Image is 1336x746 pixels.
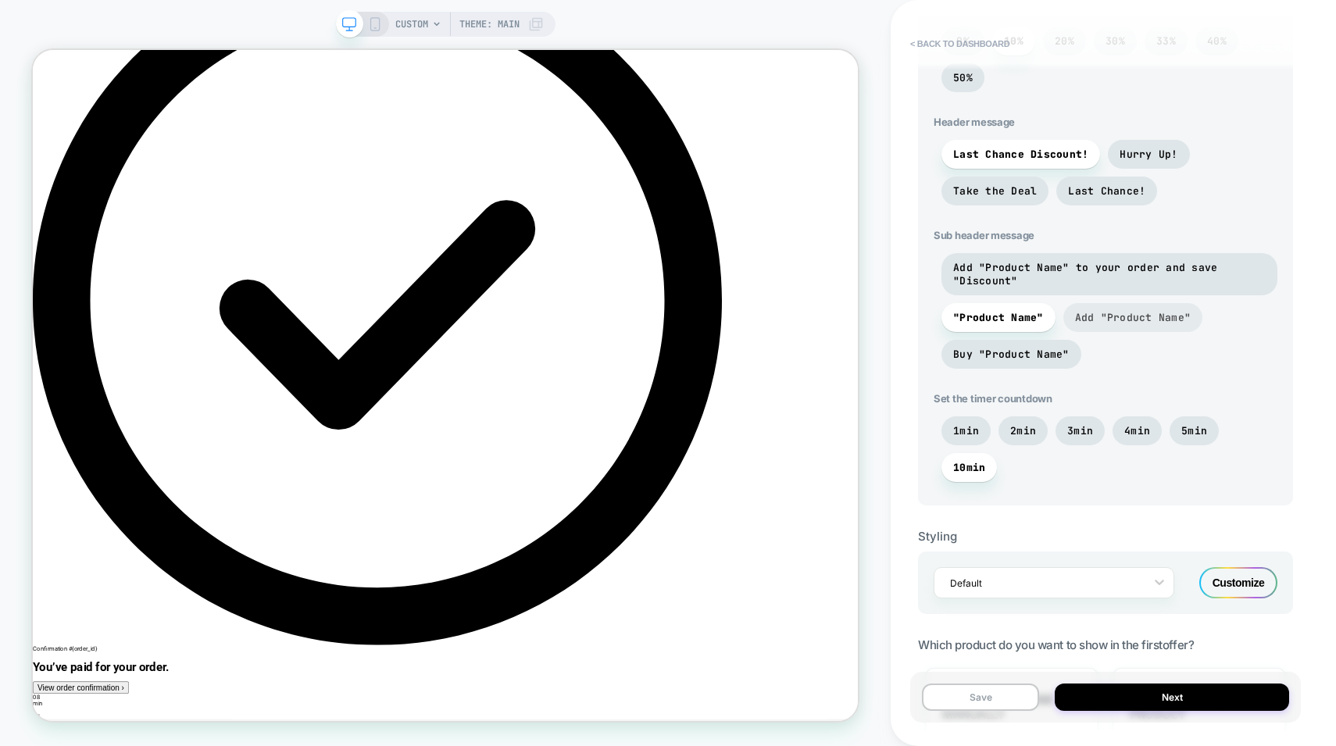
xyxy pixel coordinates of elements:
[953,71,973,84] span: 50%
[953,424,979,437] span: 1min
[1010,424,1036,437] span: 2min
[1181,424,1207,437] span: 5min
[1068,184,1145,198] span: Last Chance!
[918,529,1293,544] div: Styling
[1067,424,1093,437] span: 3min
[953,184,1037,198] span: Take the Deal
[1055,684,1289,711] button: Next
[1124,424,1150,437] span: 4min
[953,148,1088,161] span: Last Chance Discount!
[934,116,1277,128] span: Header message
[395,12,428,37] span: CUSTOM
[459,12,520,37] span: Theme: MAIN
[902,31,1017,56] button: < back to dashboard
[934,229,1277,241] span: Sub header message
[1120,148,1177,161] span: Hurry Up!
[922,684,1039,711] button: Save
[953,461,985,474] span: 10min
[953,348,1070,361] span: Buy "Product Name"
[1075,311,1191,324] span: Add "Product Name"
[918,637,1194,652] span: Which product do you want to show in the first offer?
[953,311,1044,324] span: "Product Name"
[953,261,1266,287] span: Add "Product Name" to your order and save "Discount"
[934,392,1277,405] span: Set the timer countdown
